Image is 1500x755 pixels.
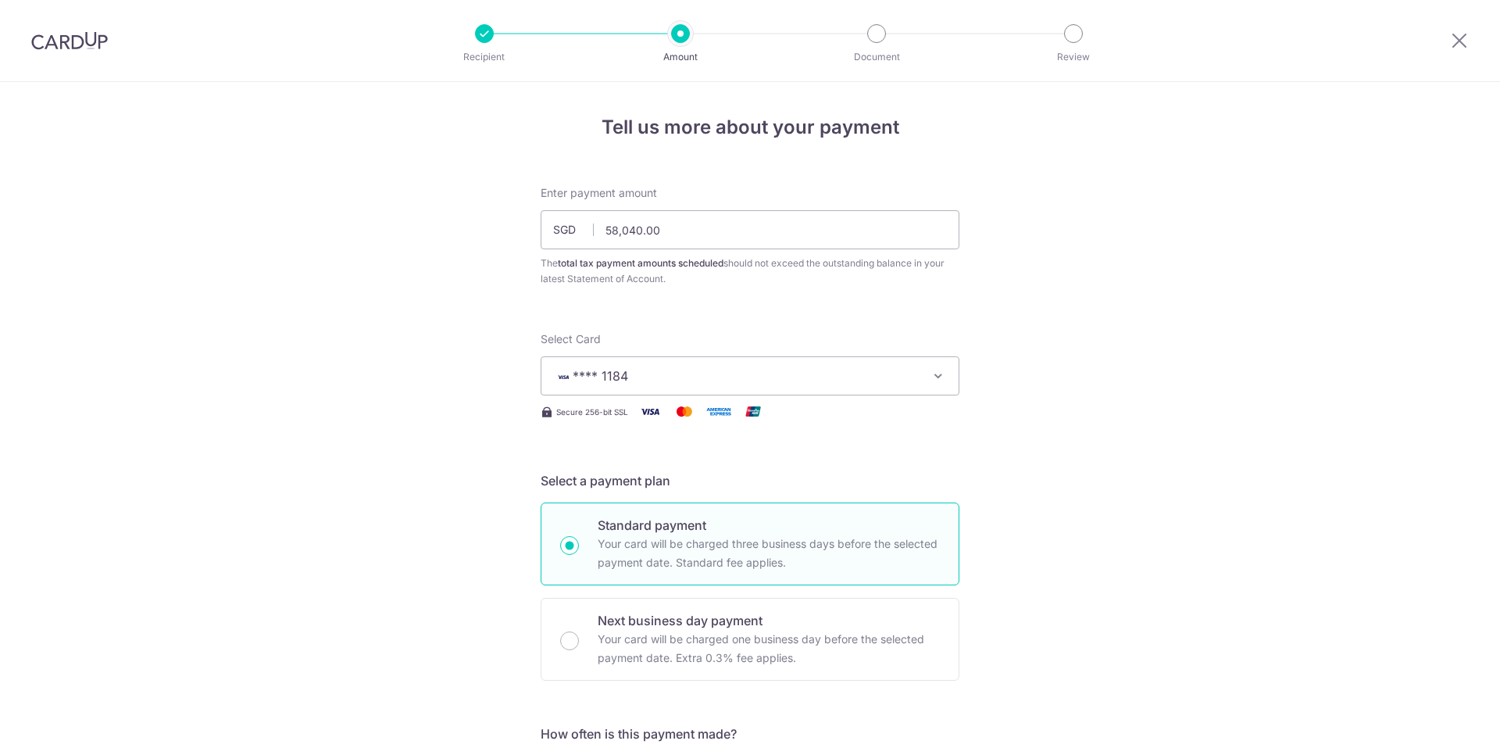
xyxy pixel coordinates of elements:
h5: How often is this payment made? [541,725,959,743]
p: Recipient [427,49,542,65]
p: Your card will be charged three business days before the selected payment date. Standard fee appl... [598,535,940,572]
h5: Select a payment plan [541,471,959,490]
p: Amount [623,49,738,65]
span: translation missing: en.payables.payment_networks.credit_card.summary.labels.select_card [541,332,601,345]
img: VISA [554,371,573,382]
b: total tax payment amounts scheduled [558,257,723,269]
img: American Express [703,402,734,421]
img: Union Pay [737,402,769,421]
span: SGD [553,222,594,238]
span: Enter payment amount [541,185,657,201]
img: CardUp [31,31,108,50]
iframe: Opens a widget where you can find more information [1400,708,1484,747]
input: 0.00 [541,210,959,249]
img: Visa [634,402,666,421]
span: Secure 256-bit SSL [556,406,628,418]
p: Next business day payment [598,611,940,630]
img: Mastercard [669,402,700,421]
p: Standard payment [598,516,940,535]
div: The should not exceed the outstanding balance in your latest Statement of Account. [541,256,959,287]
h4: Tell us more about your payment [541,113,959,141]
p: Document [819,49,934,65]
p: Review [1016,49,1131,65]
p: Your card will be charged one business day before the selected payment date. Extra 0.3% fee applies. [598,630,940,667]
